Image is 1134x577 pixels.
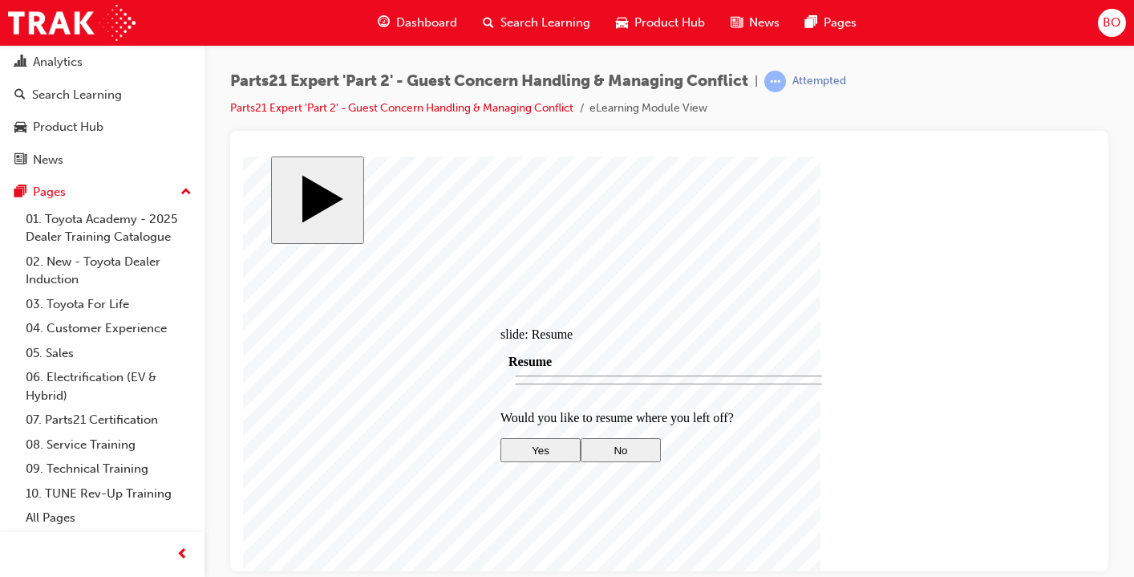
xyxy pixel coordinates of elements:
span: news-icon [14,153,26,168]
a: 03. Toyota For Life [19,292,198,317]
div: Search Learning [32,86,122,104]
div: Product Hub [33,118,103,136]
button: Yes [257,282,338,306]
a: news-iconNews [718,6,792,39]
a: 04. Customer Experience [19,316,198,341]
span: pages-icon [805,13,817,33]
span: car-icon [616,13,628,33]
span: pages-icon [14,185,26,200]
span: BO [1103,14,1120,32]
button: Pages [6,177,198,207]
button: BO [1098,9,1126,37]
span: chart-icon [14,55,26,70]
div: Attempted [792,74,846,89]
span: Product Hub [634,14,705,32]
img: Trak [8,5,136,41]
a: car-iconProduct Hub [603,6,718,39]
a: guage-iconDashboard [365,6,470,39]
a: 09. Technical Training [19,457,198,482]
span: News [749,14,780,32]
a: 10. TUNE Rev-Up Training [19,482,198,506]
button: No [338,282,418,306]
a: Analytics [6,47,198,77]
a: 07. Parts21 Certification [19,408,198,433]
a: Product Hub [6,112,198,142]
span: guage-icon [378,13,390,33]
a: pages-iconPages [792,6,869,39]
div: slide: Resume [257,171,594,185]
a: Search Learning [6,80,198,110]
a: News [6,145,198,175]
a: All Pages [19,506,198,530]
div: News [33,151,63,169]
div: Pages [33,183,66,201]
p: Would you like to resume where you left off? [257,254,594,269]
span: Resume [265,198,309,212]
a: 06. Electrification (EV & Hybrid) [19,365,198,408]
a: search-iconSearch Learning [470,6,603,39]
span: Search Learning [500,14,590,32]
span: car-icon [14,120,26,135]
span: search-icon [483,13,494,33]
span: | [755,72,758,91]
a: 02. New - Toyota Dealer Induction [19,250,198,292]
span: up-icon [180,182,192,203]
a: 01. Toyota Academy - 2025 Dealer Training Catalogue [19,207,198,250]
a: 08. Service Training [19,433,198,457]
a: 05. Sales [19,341,198,366]
li: eLearning Module View [589,100,707,118]
span: learningRecordVerb_ATTEMPT-icon [764,71,786,92]
div: Analytics [33,53,83,71]
span: Parts21 Expert 'Part 2' - Guest Concern Handling & Managing Conflict [230,72,748,91]
span: Dashboard [396,14,457,32]
span: Pages [824,14,857,32]
span: prev-icon [176,545,188,565]
a: Parts21 Expert 'Part 2' - Guest Concern Handling & Managing Conflict [230,101,573,115]
span: news-icon [731,13,743,33]
span: search-icon [14,88,26,103]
